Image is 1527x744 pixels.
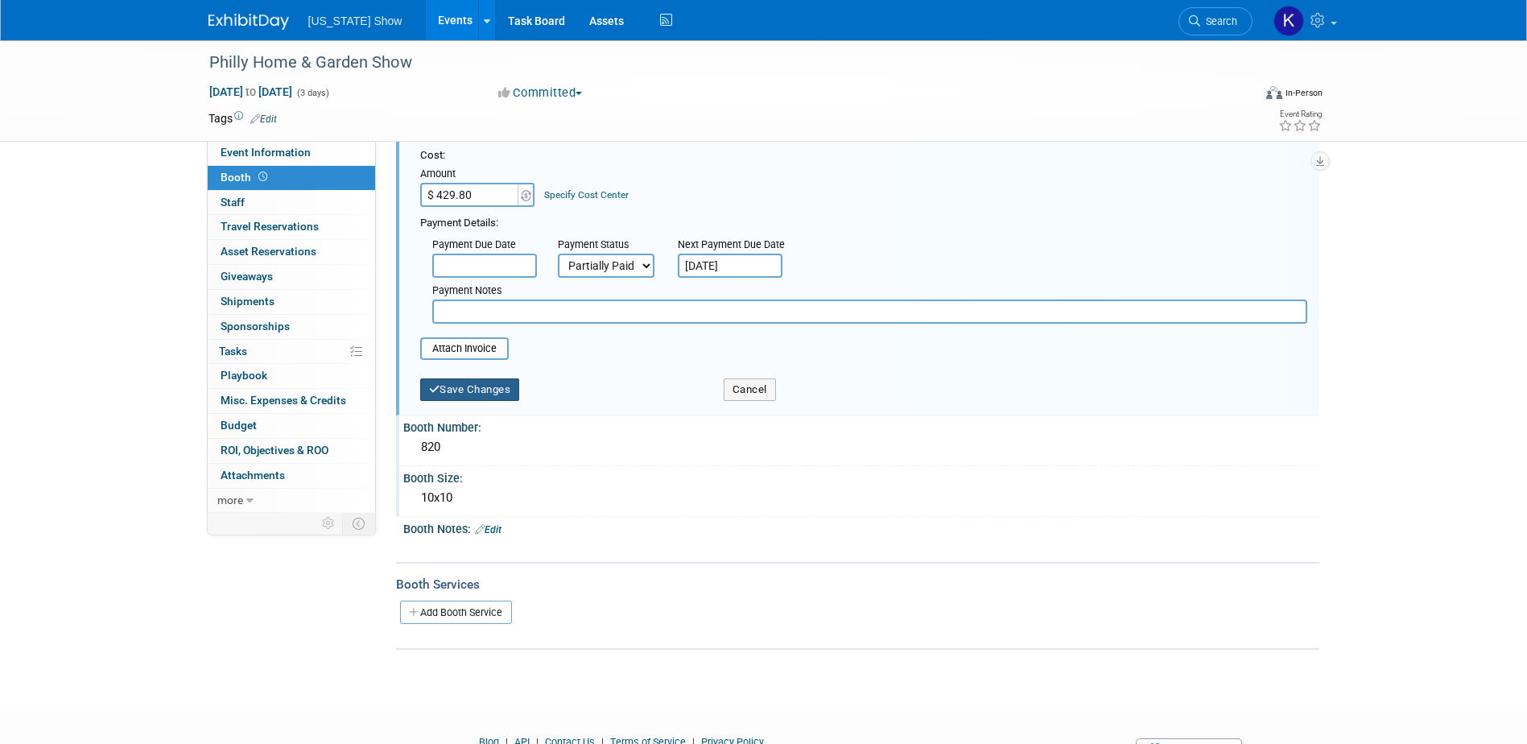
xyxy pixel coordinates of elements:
[221,419,257,432] span: Budget
[208,265,375,289] a: Giveaways
[1200,15,1237,27] span: Search
[208,290,375,314] a: Shipments
[475,524,501,535] a: Edit
[415,486,1307,510] div: 10x10
[208,166,375,190] a: Booth
[250,114,277,125] a: Edit
[396,576,1319,593] div: Booth Services
[1278,110,1322,118] div: Event Rating
[208,85,293,99] span: [DATE] [DATE]
[221,146,311,159] span: Event Information
[208,240,375,264] a: Asset Reservations
[420,148,1307,163] div: Cost:
[295,88,329,98] span: (3 days)
[208,191,375,215] a: Staff
[342,513,375,534] td: Toggle Event Tabs
[208,414,375,438] a: Budget
[221,469,285,482] span: Attachments
[221,220,319,233] span: Travel Reservations
[204,48,1228,77] div: Philly Home & Garden Show
[243,85,258,98] span: to
[217,494,243,506] span: more
[400,601,512,624] a: Add Booth Service
[208,340,375,364] a: Tasks
[724,378,776,401] button: Cancel
[221,394,346,407] span: Misc. Expenses & Credits
[208,464,375,488] a: Attachments
[420,167,537,183] div: Amount
[221,245,316,258] span: Asset Reservations
[1158,84,1323,108] div: Event Format
[1273,6,1304,36] img: keith kollar
[208,389,375,413] a: Misc. Expenses & Credits
[221,171,270,184] span: Booth
[208,315,375,339] a: Sponsorships
[432,238,534,254] div: Payment Due Date
[315,513,343,534] td: Personalize Event Tab Strip
[415,435,1307,460] div: 820
[221,369,267,382] span: Playbook
[544,189,629,200] a: Specify Cost Center
[219,345,247,358] span: Tasks
[1266,86,1282,99] img: Format-Inperson.png
[221,295,274,308] span: Shipments
[208,439,375,463] a: ROI, Objectives & ROO
[208,14,289,30] img: ExhibitDay
[208,141,375,165] a: Event Information
[403,415,1319,436] div: Booth Number:
[420,212,1307,231] div: Payment Details:
[208,215,375,239] a: Travel Reservations
[403,466,1319,486] div: Booth Size:
[1285,87,1323,99] div: In-Person
[221,270,273,283] span: Giveaways
[208,489,375,513] a: more
[432,283,1307,300] div: Payment Notes
[558,238,666,254] div: Payment Status
[403,517,1319,538] div: Booth Notes:
[221,444,328,457] span: ROI, Objectives & ROO
[221,196,245,209] span: Staff
[493,85,588,101] button: Committed
[1178,7,1253,35] a: Search
[678,238,794,254] div: Next Payment Due Date
[420,378,520,401] button: Save Changes
[208,110,277,126] td: Tags
[308,14,402,27] span: [US_STATE] Show
[208,364,375,388] a: Playbook
[255,171,270,183] span: Booth not reserved yet
[221,320,290,333] span: Sponsorships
